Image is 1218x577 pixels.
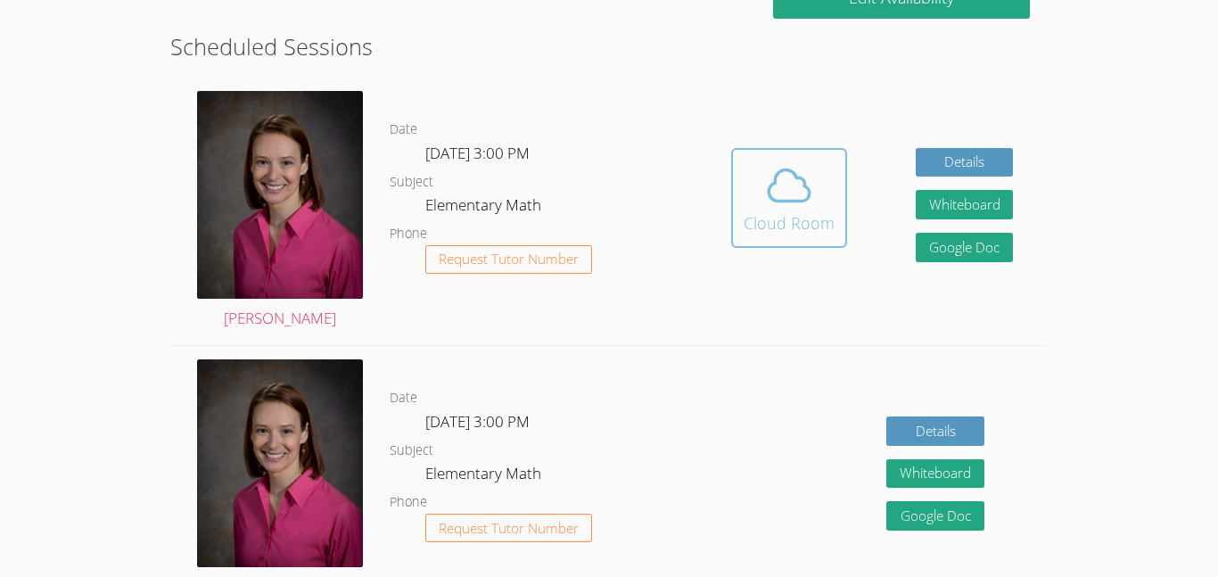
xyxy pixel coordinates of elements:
[425,245,592,275] button: Request Tutor Number
[886,501,984,531] a: Google Doc
[916,233,1014,262] a: Google Doc
[197,91,363,298] img: Miller_Becky_headshot%20(3).jpg
[390,223,427,245] dt: Phone
[731,148,847,248] button: Cloud Room
[425,514,592,543] button: Request Tutor Number
[390,440,433,462] dt: Subject
[916,148,1014,177] a: Details
[390,387,417,409] dt: Date
[425,193,545,223] dd: Elementary Math
[886,459,984,489] button: Whiteboard
[425,461,545,491] dd: Elementary Math
[390,171,433,194] dt: Subject
[886,416,984,446] a: Details
[439,522,579,535] span: Request Tutor Number
[197,91,363,332] a: [PERSON_NAME]
[390,119,417,141] dt: Date
[425,143,530,163] span: [DATE] 3:00 PM
[439,252,579,266] span: Request Tutor Number
[170,29,1048,63] h2: Scheduled Sessions
[425,411,530,432] span: [DATE] 3:00 PM
[390,491,427,514] dt: Phone
[744,210,835,235] div: Cloud Room
[916,190,1014,219] button: Whiteboard
[197,359,363,566] img: Miller_Becky_headshot%20(3).jpg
